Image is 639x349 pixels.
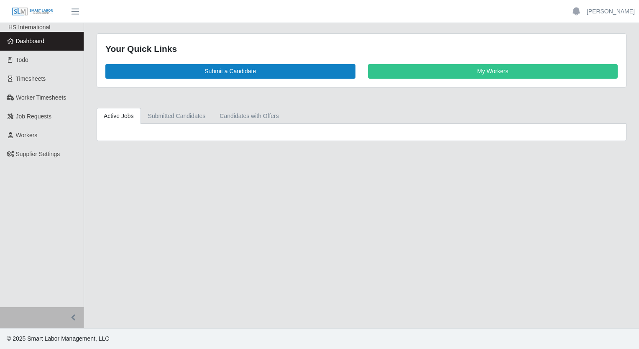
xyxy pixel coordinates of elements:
span: Dashboard [16,38,45,44]
span: Supplier Settings [16,151,60,157]
a: Candidates with Offers [212,108,286,124]
a: [PERSON_NAME] [587,7,635,16]
img: SLM Logo [12,7,54,16]
a: Submitted Candidates [141,108,213,124]
a: Submit a Candidate [105,64,355,79]
span: Job Requests [16,113,52,120]
span: © 2025 Smart Labor Management, LLC [7,335,109,342]
span: Timesheets [16,75,46,82]
a: My Workers [368,64,618,79]
a: Active Jobs [97,108,141,124]
div: Your Quick Links [105,42,618,56]
span: HS International [8,24,50,31]
span: Todo [16,56,28,63]
span: Workers [16,132,38,139]
span: Worker Timesheets [16,94,66,101]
